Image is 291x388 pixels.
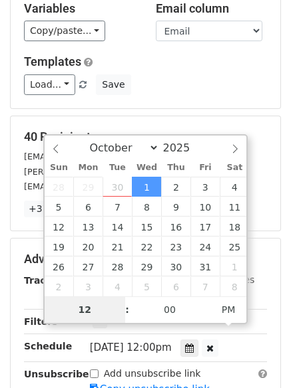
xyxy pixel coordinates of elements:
span: October 15, 2025 [132,217,161,237]
span: September 28, 2025 [45,177,74,197]
span: Fri [190,163,220,172]
small: [PERSON_NAME][EMAIL_ADDRESS][DOMAIN_NAME] [24,167,243,177]
input: Minute [129,296,210,323]
span: October 17, 2025 [190,217,220,237]
span: Click to toggle [210,296,247,323]
span: Sat [220,163,249,172]
span: October 31, 2025 [190,256,220,276]
span: October 1, 2025 [132,177,161,197]
small: [EMAIL_ADDRESS][DOMAIN_NAME] [24,181,172,191]
span: October 30, 2025 [161,256,190,276]
span: October 27, 2025 [73,256,103,276]
span: : [125,296,129,323]
span: November 8, 2025 [220,276,249,296]
span: November 7, 2025 [190,276,220,296]
span: October 28, 2025 [103,256,132,276]
span: October 7, 2025 [103,197,132,217]
span: October 21, 2025 [103,237,132,256]
span: October 29, 2025 [132,256,161,276]
span: November 5, 2025 [132,276,161,296]
span: November 4, 2025 [103,276,132,296]
a: Templates [24,54,81,68]
span: September 30, 2025 [103,177,132,197]
span: October 5, 2025 [45,197,74,217]
span: Tue [103,163,132,172]
span: November 2, 2025 [45,276,74,296]
span: October 10, 2025 [190,197,220,217]
span: Mon [73,163,103,172]
span: October 23, 2025 [161,237,190,256]
label: Add unsubscribe link [104,367,201,381]
span: October 14, 2025 [103,217,132,237]
span: November 3, 2025 [73,276,103,296]
button: Save [96,74,131,95]
h5: Advanced [24,252,267,266]
span: October 2, 2025 [161,177,190,197]
span: October 3, 2025 [190,177,220,197]
span: Sun [45,163,74,172]
span: October 26, 2025 [45,256,74,276]
span: October 12, 2025 [45,217,74,237]
a: Load... [24,74,75,95]
strong: Tracking [24,275,69,286]
span: October 25, 2025 [220,237,249,256]
iframe: Chat Widget [224,324,291,388]
span: October 16, 2025 [161,217,190,237]
span: October 8, 2025 [132,197,161,217]
span: September 29, 2025 [73,177,103,197]
input: Hour [45,296,126,323]
span: October 18, 2025 [220,217,249,237]
strong: Filters [24,316,58,327]
h5: Email column [156,1,268,16]
span: October 22, 2025 [132,237,161,256]
span: November 6, 2025 [161,276,190,296]
a: +37 more [24,201,80,217]
span: [DATE] 12:00pm [90,341,172,353]
strong: Unsubscribe [24,369,89,379]
span: October 9, 2025 [161,197,190,217]
span: October 4, 2025 [220,177,249,197]
small: [EMAIL_ADDRESS][DOMAIN_NAME] [24,151,172,161]
strong: Schedule [24,341,72,351]
span: October 20, 2025 [73,237,103,256]
h5: Variables [24,1,136,16]
input: Year [159,142,207,154]
span: October 19, 2025 [45,237,74,256]
span: October 13, 2025 [73,217,103,237]
span: October 11, 2025 [220,197,249,217]
span: November 1, 2025 [220,256,249,276]
span: October 6, 2025 [73,197,103,217]
span: Wed [132,163,161,172]
a: Copy/paste... [24,21,105,41]
h5: 40 Recipients [24,130,267,144]
span: October 24, 2025 [190,237,220,256]
span: Thu [161,163,190,172]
